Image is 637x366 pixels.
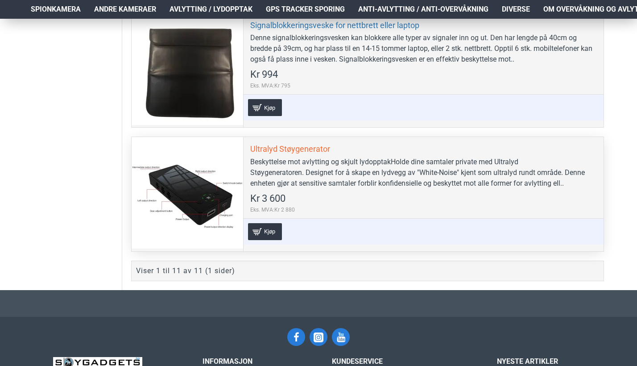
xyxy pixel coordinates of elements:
span: Avlytting / Lydopptak [170,4,252,15]
div: Beskyttelse mot avlytting og skjult lydopptakHolde dine samtaler private med Ultralyd Støygenerat... [250,157,597,189]
span: Eks. MVA:Kr 2 880 [250,206,295,214]
span: GPS Tracker Sporing [266,4,345,15]
span: Eks. MVA:Kr 795 [250,82,290,90]
a: Signalblokkeringsveske for nettbrett eller laptop Signalblokkeringsveske for nettbrett eller laptop [132,13,243,125]
h3: Kundeservice [332,357,466,366]
span: Kr 3 600 [250,194,285,204]
a: Ultralyd Støygenerator [250,144,330,154]
span: Spionkamera [31,4,81,15]
span: Kr 994 [250,70,278,79]
span: Andre kameraer [94,4,156,15]
div: Viser 1 til 11 av 11 (1 sider) [136,266,235,276]
a: Ultralyd Støygenerator Ultralyd Støygenerator [132,137,243,249]
div: Denne signalblokkeringsvesken kan blokkere alle typer av signaler inn og ut. Den har lengde på 40... [250,33,597,65]
span: Anti-avlytting / Anti-overvåkning [358,4,488,15]
span: Kjøp [262,105,277,111]
a: Signalblokkeringsveske for nettbrett eller laptop [250,20,419,30]
span: Kjøp [262,229,277,234]
h3: Nyeste artikler [497,357,613,366]
span: Diverse [502,4,530,15]
h3: INFORMASJON [203,357,318,366]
